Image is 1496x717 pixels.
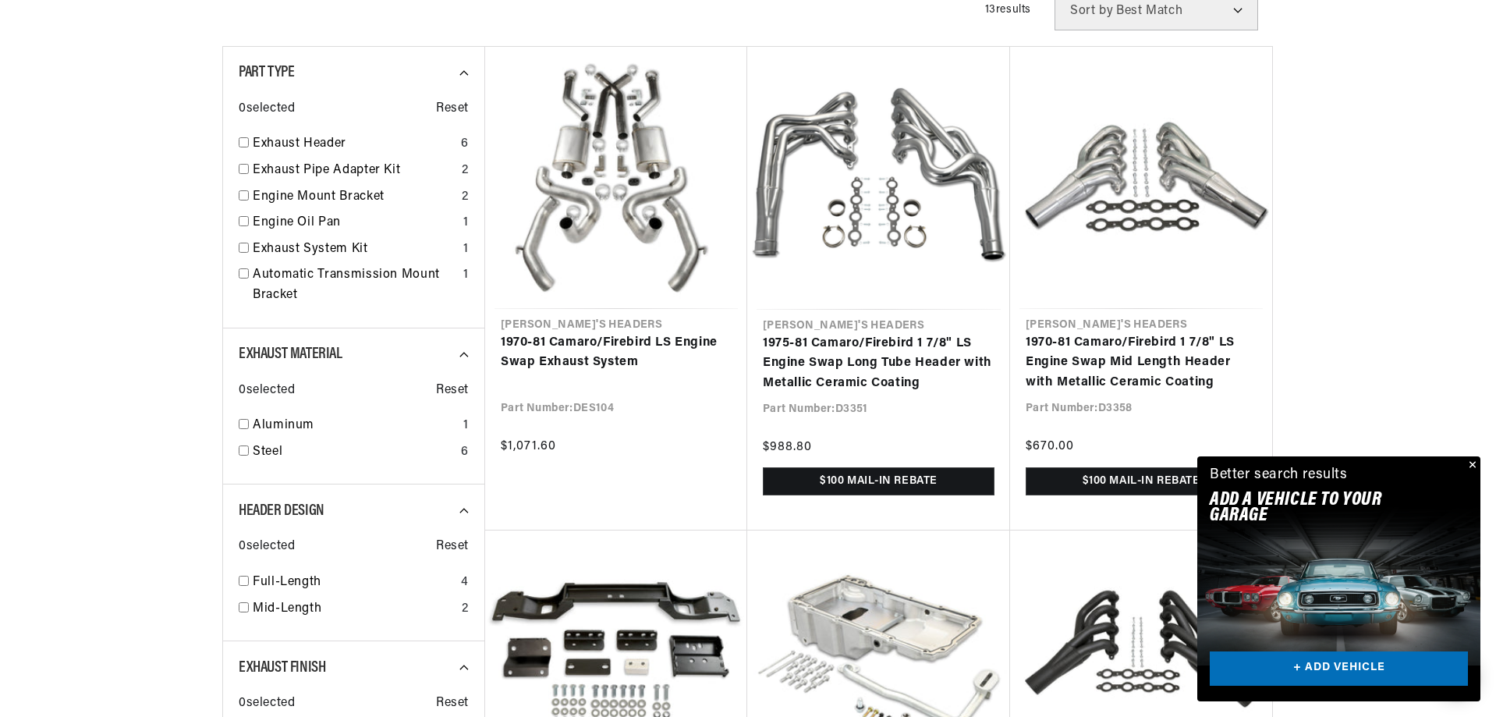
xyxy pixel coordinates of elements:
span: Reset [436,381,469,401]
a: Exhaust System Kit [253,240,457,260]
div: 1 [463,265,469,286]
span: Reset [436,99,469,119]
a: Full-Length [253,573,455,593]
div: 1 [463,240,469,260]
div: 2 [462,187,469,208]
div: 6 [461,442,469,463]
span: Reset [436,694,469,714]
span: 0 selected [239,381,295,401]
a: Exhaust Header [253,134,455,154]
span: Header Design [239,503,324,519]
a: Exhaust Pipe Adapter Kit [253,161,456,181]
a: Automatic Transmission Mount Bracket [253,265,457,305]
a: Steel [253,442,455,463]
span: 13 results [985,4,1031,16]
a: Engine Oil Pan [253,213,457,233]
div: 1 [463,416,469,436]
span: 0 selected [239,99,295,119]
span: Exhaust Material [239,346,342,362]
div: 2 [462,599,469,619]
a: + ADD VEHICLE [1210,651,1468,687]
span: Sort by [1070,5,1113,17]
span: Exhaust Finish [239,660,325,676]
span: Reset [436,537,469,557]
a: 1975-81 Camaro/Firebird 1 7/8" LS Engine Swap Long Tube Header with Metallic Ceramic Coating [763,334,994,394]
a: Aluminum [253,416,457,436]
div: 1 [463,213,469,233]
button: Close [1462,456,1480,475]
div: 2 [462,161,469,181]
span: Part Type [239,65,294,80]
span: 0 selected [239,694,295,714]
a: 1970-81 Camaro/Firebird 1 7/8" LS Engine Swap Mid Length Header with Metallic Ceramic Coating [1026,333,1257,393]
span: 0 selected [239,537,295,557]
div: 6 [461,134,469,154]
div: 4 [461,573,469,593]
a: Engine Mount Bracket [253,187,456,208]
a: 1970-81 Camaro/Firebird LS Engine Swap Exhaust System [501,333,732,373]
a: Mid-Length [253,599,456,619]
div: Better search results [1210,464,1348,487]
h2: Add A VEHICLE to your garage [1210,492,1429,524]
